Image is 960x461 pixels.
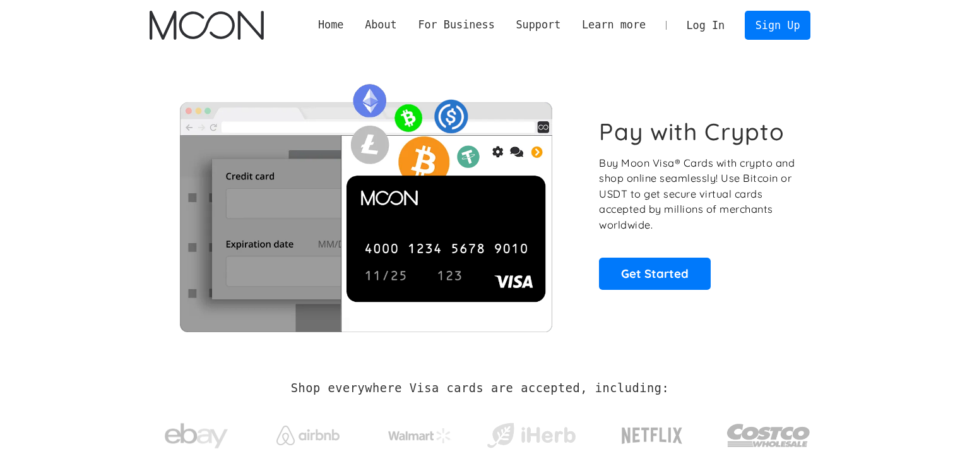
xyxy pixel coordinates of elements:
img: iHerb [484,419,578,452]
h2: Shop everywhere Visa cards are accepted, including: [291,381,669,395]
div: About [354,17,407,33]
img: Walmart [388,428,451,443]
a: iHerb [484,407,578,458]
p: Buy Moon Visa® Cards with crypto and shop online seamlessly! Use Bitcoin or USDT to get secure vi... [599,155,797,233]
div: For Business [408,17,506,33]
a: Log In [676,11,735,39]
div: Support [516,17,560,33]
div: Learn more [582,17,646,33]
img: Moon Logo [150,11,264,40]
div: Learn more [571,17,656,33]
a: Netflix [596,407,709,458]
a: Walmart [372,416,466,450]
h1: Pay with Crypto [599,117,785,146]
a: Get Started [599,258,711,289]
img: Netflix [620,420,684,452]
img: Costco [726,412,811,459]
img: Moon Cards let you spend your crypto anywhere Visa is accepted. [150,75,582,332]
a: home [150,11,264,40]
a: Home [307,17,354,33]
a: Sign Up [745,11,810,39]
div: For Business [418,17,494,33]
img: Airbnb [276,426,340,445]
a: Airbnb [261,413,355,452]
div: About [365,17,397,33]
img: ebay [165,416,228,456]
div: Support [506,17,571,33]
